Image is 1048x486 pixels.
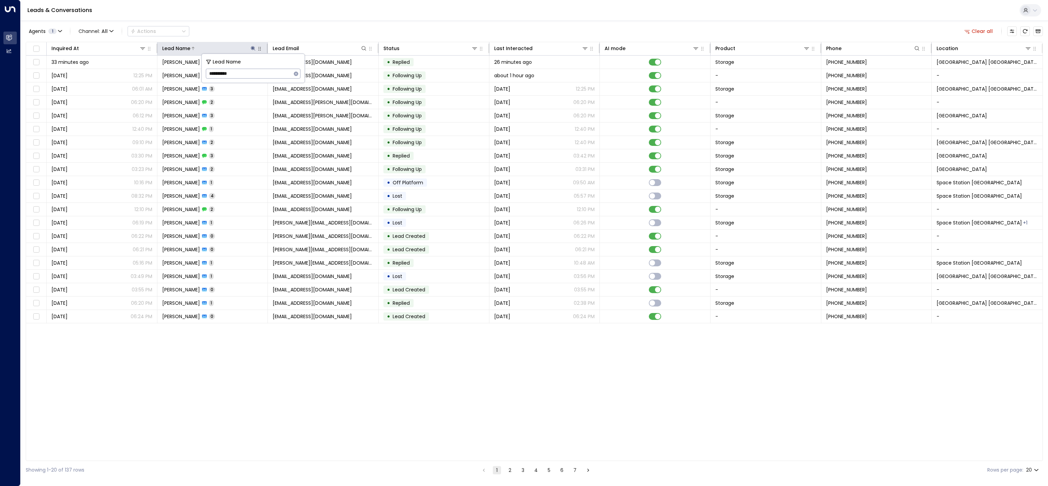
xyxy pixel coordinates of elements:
[393,166,422,173] span: Following Up
[506,466,514,474] button: Go to page 2
[209,99,215,105] span: 2
[932,123,1043,136] td: -
[387,70,390,81] div: •
[393,286,425,293] span: Lead Created
[937,193,1022,199] span: Space Station Wakefield
[48,28,57,34] span: 1
[132,286,152,293] p: 03:55 PM
[51,313,68,320] span: Sep 16, 2025
[162,259,200,266] span: Emma Wray
[387,204,390,215] div: •
[102,28,108,34] span: All
[162,286,200,293] span: Emma Stockbridge
[27,6,92,14] a: Leads & Conversations
[558,466,566,474] button: Go to page 6
[29,29,46,34] span: Agents
[577,206,595,213] p: 12:10 PM
[937,259,1022,266] span: Space Station Wakefield
[32,232,40,241] span: Toggle select row
[932,203,1043,216] td: -
[162,246,200,253] span: Emma Wray
[51,44,79,53] div: Inquired At
[273,72,352,79] span: gemmarollinson84@gmail.com
[826,300,867,306] span: +447736733504
[575,139,595,146] p: 12:40 PM
[273,300,352,306] span: 255Lichfieldrd@gmail.com
[937,112,987,119] span: Space Station Stirchley
[962,26,996,36] button: Clear all
[987,466,1023,474] label: Rows per page:
[605,44,626,53] div: AI mode
[132,85,152,92] p: 06:01 AM
[715,179,734,186] span: Storage
[932,310,1043,323] td: -
[711,69,821,82] td: -
[826,313,867,320] span: +447736733504
[494,152,510,159] span: Oct 02, 2025
[32,178,40,187] span: Toggle select row
[937,44,1032,53] div: Location
[273,166,352,173] span: emma.j772@icloud.com
[273,259,373,266] span: emmalou.wray8@gmail.com
[51,286,68,293] span: Sep 17, 2025
[51,112,68,119] span: Sep 27, 2025
[1007,26,1017,36] button: Customize
[826,139,867,146] span: +447777111710
[715,219,734,226] span: Storage
[494,139,510,146] span: Oct 02, 2025
[387,110,390,121] div: •
[574,259,595,266] p: 10:48 AM
[273,193,352,199] span: emmaorme@hotmail.co.uk
[826,99,867,106] span: +447968913931
[387,244,390,255] div: •
[494,72,534,79] span: about 1 hour ago
[209,126,214,132] span: 1
[273,44,299,53] div: Lead Email
[826,152,867,159] span: +447890393157
[715,112,734,119] span: Storage
[393,300,410,306] span: Replied
[209,86,215,92] span: 3
[494,193,510,199] span: Sep 29, 2025
[131,152,152,159] p: 03:30 PM
[32,165,40,174] span: Toggle select row
[387,230,390,242] div: •
[494,286,510,293] span: Sep 17, 2025
[937,219,1022,226] span: Space Station Wakefield
[1020,26,1030,36] span: Refresh
[826,286,867,293] span: +447736733504
[715,44,735,53] div: Product
[573,313,595,320] p: 06:24 PM
[51,59,89,66] span: 33 minutes ago
[932,283,1043,296] td: -
[393,259,410,266] span: Replied
[393,219,402,226] span: Lost
[387,297,390,309] div: •
[162,206,200,213] span: Emma Sharp
[494,44,533,53] div: Last Interacted
[571,466,579,474] button: Go to page 7
[162,85,200,92] span: Gemma Rollinson
[162,193,200,199] span: Emma Sharp
[133,246,152,253] p: 06:21 PM
[1033,26,1043,36] button: Archived Leads
[32,286,40,294] span: Toggle select row
[51,246,68,253] span: Sep 18, 2025
[826,233,867,240] span: +447817527973
[32,219,40,227] span: Toggle select row
[209,206,215,212] span: 2
[131,99,152,106] p: 06:20 PM
[393,313,425,320] span: Lead Created
[494,273,510,280] span: Sep 27, 2025
[133,72,152,79] p: 12:25 PM
[937,300,1038,306] span: Space Station Kings Heath
[387,217,390,229] div: •
[209,166,215,172] span: 2
[273,273,352,280] span: 255Lichfieldrd@gmail.com
[937,44,958,53] div: Location
[51,179,68,186] span: Sep 29, 2025
[209,246,215,252] span: 0
[494,206,510,213] span: Sep 20, 2025
[387,163,390,175] div: •
[209,153,215,159] span: 3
